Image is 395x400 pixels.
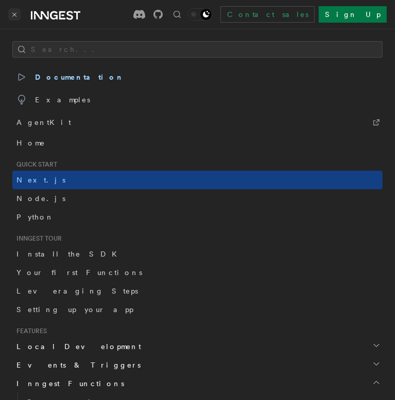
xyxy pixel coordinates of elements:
button: Local Development [12,337,383,356]
a: Examples [12,88,383,111]
span: Setting up your app [16,305,133,314]
button: Inngest Functions [12,374,383,393]
span: Your first Functions [16,268,142,277]
span: Next.js [16,176,65,184]
span: Node.js [16,194,65,203]
button: Search... [12,41,383,58]
a: Setting up your app [12,300,383,319]
span: Events & Triggers [12,360,141,370]
a: Sign Up [319,6,387,23]
span: Features [12,327,47,335]
a: Python [12,208,383,226]
span: AgentKit [16,115,71,130]
a: Leveraging Steps [12,282,383,300]
a: Home [12,134,383,152]
button: Toggle navigation [8,8,21,21]
a: Documentation [12,66,383,88]
span: Documentation [16,70,124,84]
span: Inngest Functions [12,378,124,389]
a: Your first Functions [12,263,383,282]
span: Python [16,213,54,221]
span: Home [16,138,45,148]
span: Inngest tour [12,234,62,243]
button: Toggle dark mode [187,8,212,21]
a: Contact sales [220,6,315,23]
span: Quick start [12,160,57,169]
span: Install the SDK [16,250,123,258]
span: Leveraging Steps [16,287,138,295]
button: Find something... [171,8,183,21]
a: Next.js [12,171,383,189]
a: Node.js [12,189,383,208]
a: AgentKit [12,111,383,134]
a: Install the SDK [12,245,383,263]
button: Events & Triggers [12,356,383,374]
span: Examples [16,93,90,107]
span: Local Development [12,341,141,352]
